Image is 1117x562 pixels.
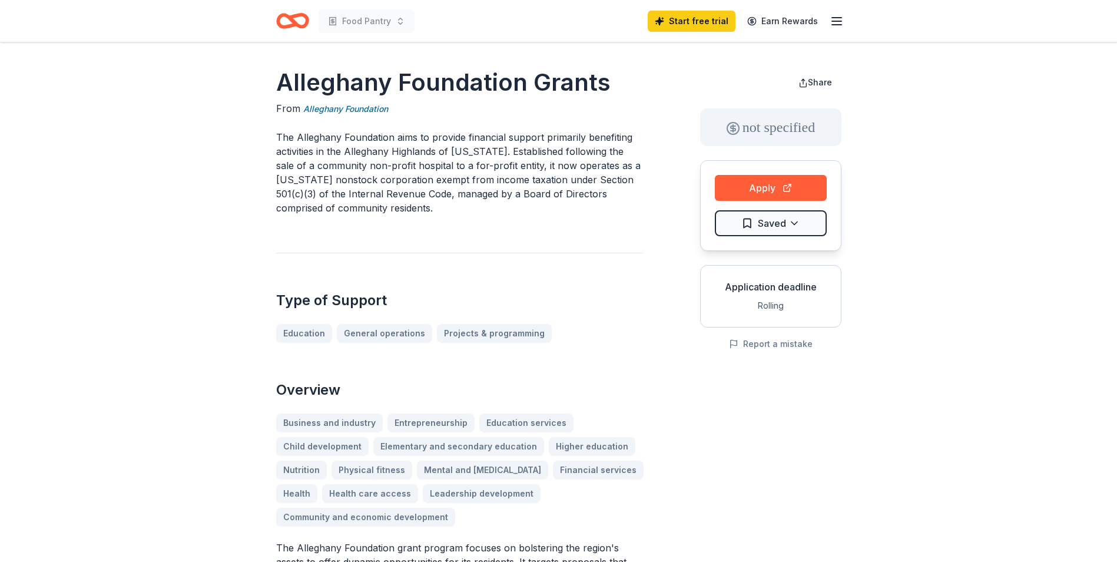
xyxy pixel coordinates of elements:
button: Saved [715,210,827,236]
a: Home [276,7,309,35]
a: Earn Rewards [740,11,825,32]
a: Alleghany Foundation [303,102,388,116]
h1: Alleghany Foundation Grants [276,66,644,99]
a: Projects & programming [437,324,552,343]
div: From [276,101,644,116]
a: Education [276,324,332,343]
div: Rolling [710,299,831,313]
div: not specified [700,108,841,146]
h2: Type of Support [276,291,644,310]
h2: Overview [276,381,644,399]
span: Food Pantry [342,14,391,28]
span: Share [808,77,832,87]
button: Food Pantry [319,9,415,33]
a: Start free trial [648,11,735,32]
div: Application deadline [710,280,831,294]
button: Apply [715,175,827,201]
span: Saved [758,216,786,231]
p: The Alleghany Foundation aims to provide financial support primarily benefiting activities in the... [276,130,644,215]
a: General operations [337,324,432,343]
button: Share [789,71,841,94]
button: Report a mistake [729,337,813,351]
